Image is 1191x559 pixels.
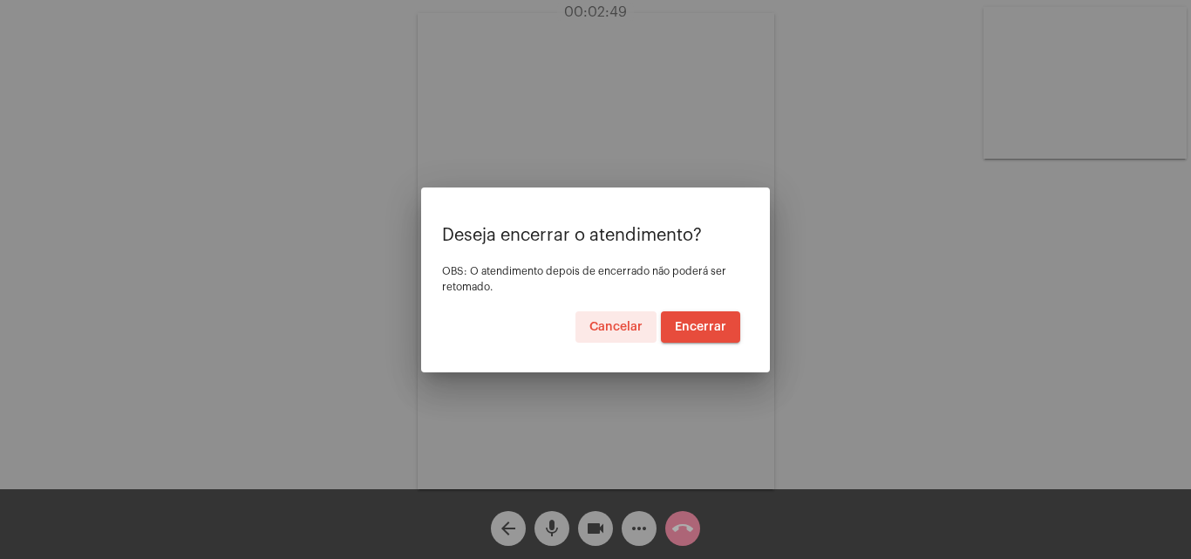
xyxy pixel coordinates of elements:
[442,226,749,245] p: Deseja encerrar o atendimento?
[575,311,657,343] button: Cancelar
[661,311,740,343] button: Encerrar
[589,321,643,333] span: Cancelar
[442,266,726,292] span: OBS: O atendimento depois de encerrado não poderá ser retomado.
[675,321,726,333] span: Encerrar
